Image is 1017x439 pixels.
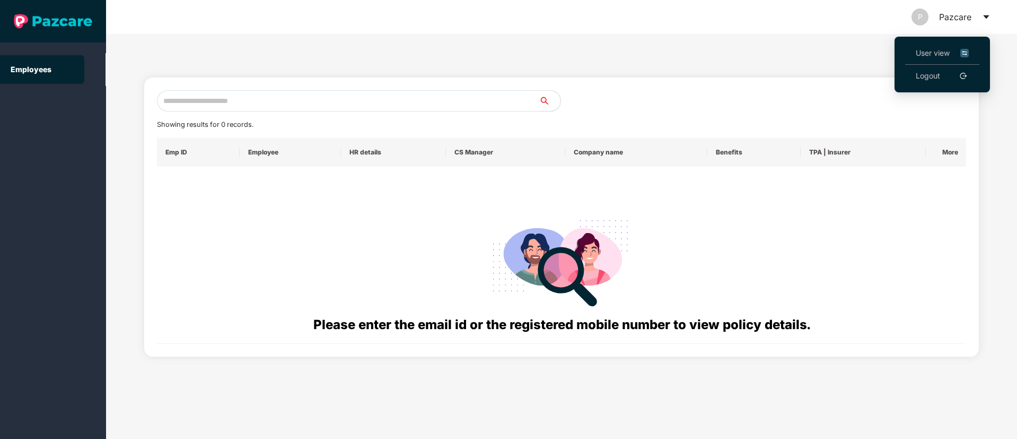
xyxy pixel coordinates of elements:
[960,47,969,59] img: svg+xml;base64,PHN2ZyB4bWxucz0iaHR0cDovL3d3dy53My5vcmcvMjAwMC9zdmciIHdpZHRoPSIxNiIgaGVpZ2h0PSIxNi...
[926,138,966,167] th: More
[240,138,341,167] th: Employee
[707,138,801,167] th: Benefits
[918,8,923,25] span: P
[485,207,638,315] img: svg+xml;base64,PHN2ZyB4bWxucz0iaHR0cDovL3d3dy53My5vcmcvMjAwMC9zdmciIHdpZHRoPSIyODgiIGhlaWdodD0iMj...
[982,13,990,21] span: caret-down
[801,138,926,167] th: TPA | Insurer
[157,120,253,128] span: Showing results for 0 records.
[313,317,810,332] span: Please enter the email id or the registered mobile number to view policy details.
[11,65,51,74] a: Employees
[916,47,969,59] span: User view
[565,138,707,167] th: Company name
[341,138,445,167] th: HR details
[539,97,560,105] span: search
[446,138,565,167] th: CS Manager
[157,138,240,167] th: Emp ID
[539,90,561,111] button: search
[916,70,940,82] a: Logout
